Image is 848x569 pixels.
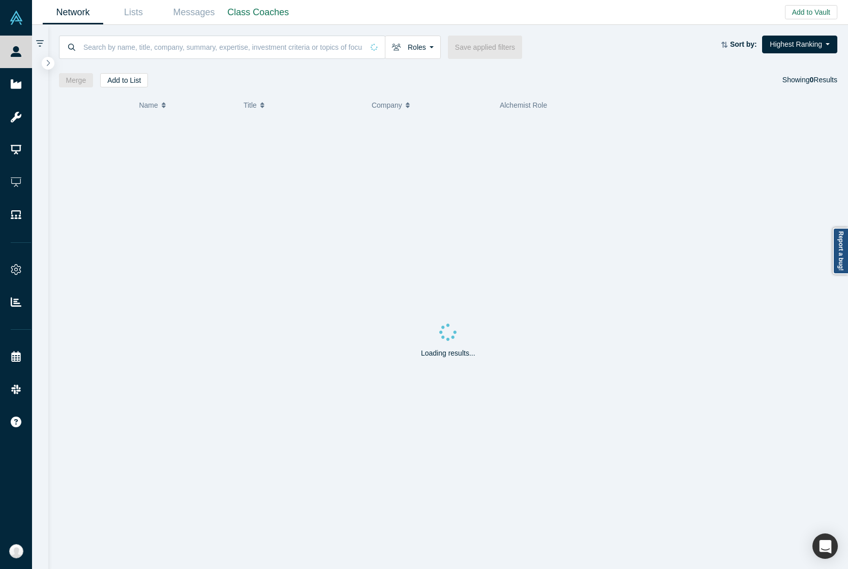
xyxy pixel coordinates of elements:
button: Company [372,94,489,116]
span: Alchemist Role [500,101,547,109]
img: Alchemist Vault Logo [9,11,23,25]
span: Company [372,94,402,116]
button: Add to Vault [785,5,837,19]
input: Search by name, title, company, summary, expertise, investment criteria or topics of focus [82,35,364,59]
a: Lists [103,1,164,24]
a: Class Coaches [224,1,292,24]
button: Roles [385,36,441,59]
div: Showing [782,73,837,87]
button: Add to List [100,73,148,87]
span: Title [244,94,257,116]
strong: Sort by: [730,40,757,48]
button: Name [139,94,233,116]
a: Report a bug! [833,228,848,274]
p: Loading results... [421,348,475,359]
span: Results [810,76,837,84]
button: Save applied filters [448,36,522,59]
strong: 0 [810,76,814,84]
img: Anna Sanchez's Account [9,544,23,558]
span: Name [139,94,158,116]
button: Title [244,94,361,116]
button: Merge [59,73,94,87]
a: Network [43,1,103,24]
a: Messages [164,1,224,24]
button: Highest Ranking [762,36,837,53]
